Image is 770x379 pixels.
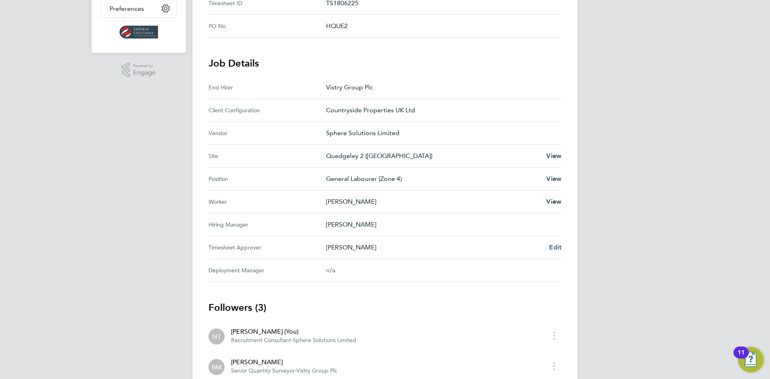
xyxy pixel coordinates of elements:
[209,174,326,184] div: Position
[295,367,296,374] span: ·
[326,128,555,138] p: Sphere Solutions Limited
[231,337,291,344] span: Recruitment Consultant
[326,105,555,115] p: Countryside Properties UK Ltd
[209,197,326,207] div: Worker
[326,197,540,207] p: [PERSON_NAME]
[293,337,356,344] span: Sphere Solutions Limited
[212,363,222,371] span: BM
[326,21,555,31] p: HQUE2
[546,151,561,161] a: View
[231,327,356,336] div: [PERSON_NAME] (You)
[209,301,561,314] h3: Followers (3)
[546,197,561,207] a: View
[326,266,549,275] div: n/a
[296,367,337,374] span: Vistry Group Plc
[326,174,540,184] p: General Labourer (Zone 4)
[209,266,326,275] div: Deployment Manager
[133,69,156,76] span: Engage
[209,128,326,138] div: Vendor
[546,175,561,182] span: View
[209,359,225,375] div: Bradley Martin
[209,57,561,70] h3: Job Details
[546,198,561,205] span: View
[549,243,561,251] span: Edit
[209,151,326,161] div: Site
[133,63,156,69] span: Powered by
[546,152,561,160] span: View
[738,353,745,363] div: 11
[209,220,326,229] div: Hiring Manager
[231,357,337,367] div: [PERSON_NAME]
[101,26,176,39] a: Go to home page
[546,174,561,184] a: View
[122,63,156,78] a: Powered byEngage
[549,243,561,252] a: Edit
[291,337,293,344] span: ·
[120,26,158,39] img: spheresolutions-logo-retina.png
[547,329,561,342] button: timesheet menu
[738,347,764,373] button: Open Resource Center, 11 new notifications
[209,105,326,115] div: Client Configuration
[209,21,326,31] div: PO No
[231,367,295,374] span: Senior Quantity Surveyor
[209,243,326,252] div: Timesheet Approver
[209,328,225,345] div: Nathan Taylor (You)
[326,243,543,252] p: [PERSON_NAME]
[326,151,540,161] p: Quedgeley 2 ([GEOGRAPHIC_DATA])
[547,360,561,372] button: timesheet menu
[326,220,555,229] p: [PERSON_NAME]
[326,83,555,92] p: Vistry Group Plc
[109,5,144,12] span: Preferences
[212,332,221,341] span: NT
[209,83,326,92] div: End Hirer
